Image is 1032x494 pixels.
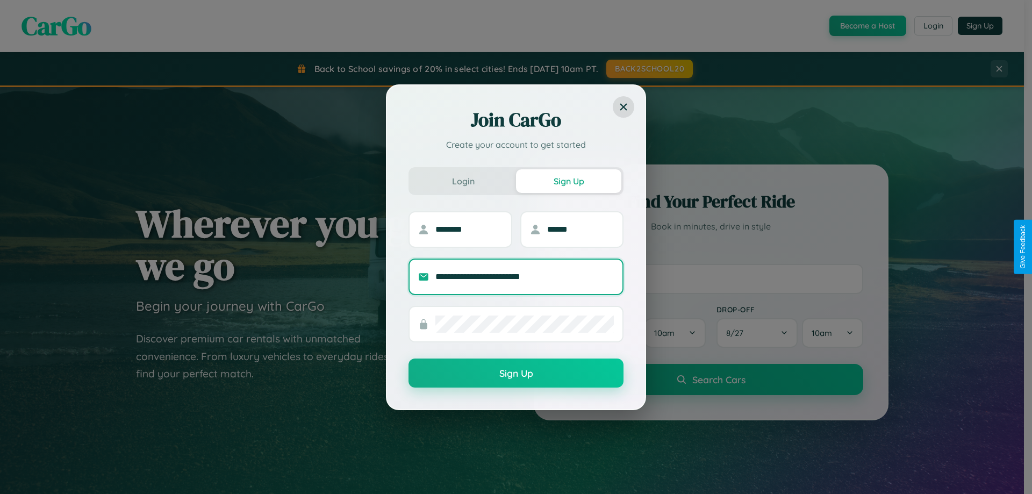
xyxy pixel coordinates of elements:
button: Sign Up [408,359,623,388]
p: Create your account to get started [408,138,623,151]
h2: Join CarGo [408,107,623,133]
button: Sign Up [516,169,621,193]
div: Give Feedback [1019,225,1027,269]
button: Login [411,169,516,193]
